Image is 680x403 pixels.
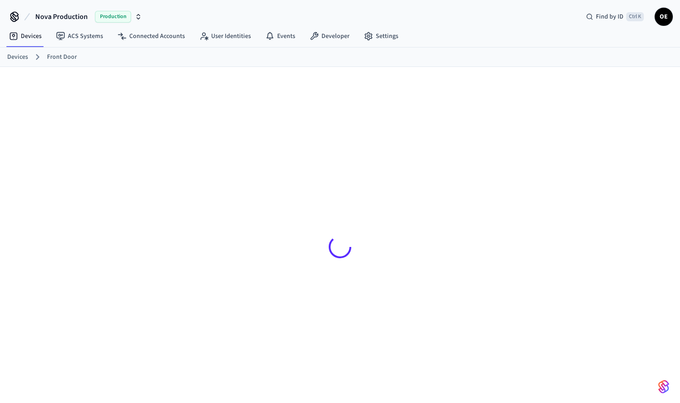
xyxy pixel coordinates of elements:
[302,28,357,44] a: Developer
[35,11,88,22] span: Nova Production
[192,28,258,44] a: User Identities
[596,12,623,21] span: Find by ID
[49,28,110,44] a: ACS Systems
[95,11,131,23] span: Production
[47,52,77,62] a: Front Door
[357,28,406,44] a: Settings
[579,9,651,25] div: Find by IDCtrl K
[655,8,673,26] button: OE
[626,12,644,21] span: Ctrl K
[656,9,672,25] span: OE
[258,28,302,44] a: Events
[110,28,192,44] a: Connected Accounts
[658,379,669,394] img: SeamLogoGradient.69752ec5.svg
[2,28,49,44] a: Devices
[7,52,28,62] a: Devices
